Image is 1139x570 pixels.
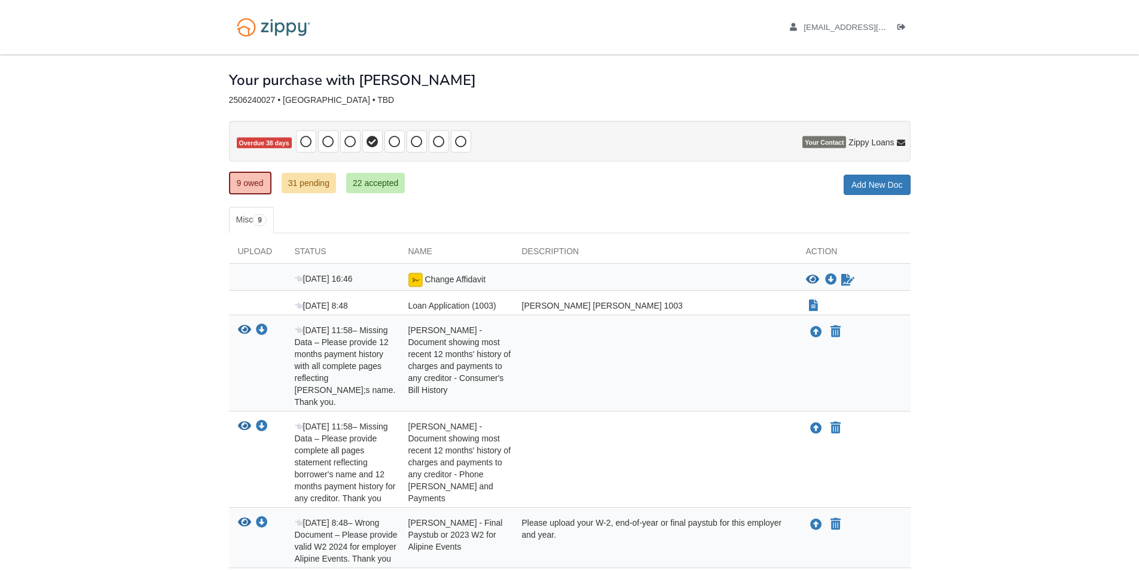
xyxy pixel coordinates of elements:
[408,325,511,395] span: [PERSON_NAME] - Document showing most recent 12 months' history of charges and payments to any cr...
[229,172,271,194] a: 9 owed
[840,273,856,287] a: Sign Form
[286,420,399,504] div: – Missing Data – Please provide complete all pages statement reflecting borrower's name and 12 mo...
[238,517,251,529] button: View Mary Hutchinson - Final Paystub or 2023 W2 for Alipine Events
[253,214,267,226] span: 9
[825,275,837,285] a: Download Change Affidavit
[790,23,941,35] a: edit profile
[295,274,353,284] span: [DATE] 16:46
[809,517,823,532] button: Upload Mary Hutchinson - Final Paystub or 2023 W2 for Alipine Events
[806,274,819,286] button: View Change Affidavit
[286,324,399,408] div: – Missing Data – Please provide 12 months payment history with all complete pages reflecting [PER...
[797,245,911,263] div: Action
[238,324,251,337] button: View Mary Hutchinson - Document showing most recent 12 months' history of charges and payments to...
[425,275,485,284] span: Change Affidavit
[229,245,286,263] div: Upload
[295,422,353,431] span: [DATE] 11:58
[408,301,496,310] span: Loan Application (1003)
[408,422,511,503] span: [PERSON_NAME] - Document showing most recent 12 months' history of charges and payments to any cr...
[256,422,268,432] a: Download Mary Hutchinson - Document showing most recent 12 months' history of charges and payment...
[229,207,274,233] a: Misc
[237,138,292,149] span: Overdue 38 days
[829,421,842,435] button: Declare Mary Hutchinson - Document showing most recent 12 months' history of charges and payments...
[513,300,797,312] div: [PERSON_NAME] [PERSON_NAME] 1003
[229,95,911,105] div: 2506240027 • [GEOGRAPHIC_DATA] • TBD
[809,324,823,340] button: Upload Mary Hutchinson - Document showing most recent 12 months' history of charges and payments ...
[286,245,399,263] div: Status
[256,519,268,528] a: Download Mary Hutchinson - Final Paystub or 2023 W2 for Alipine Events
[848,136,894,148] span: Zippy Loans
[804,23,940,32] span: nativetami@gmail.com
[408,273,423,287] img: Ready for you to esign
[256,326,268,336] a: Download Mary Hutchinson - Document showing most recent 12 months' history of charges and payment...
[408,518,503,551] span: [PERSON_NAME] - Final Paystub or 2023 W2 for Alipine Events
[286,517,399,565] div: – Wrong Document – Please provide valid W2 2024 for employer Alipine Events. Thank you
[295,518,348,528] span: [DATE] 8:48
[399,245,513,263] div: Name
[829,517,842,532] button: Declare Mary Hutchinson - Final Paystub or 2023 W2 for Alipine Events not applicable
[346,173,405,193] a: 22 accepted
[282,173,336,193] a: 31 pending
[513,517,797,565] div: Please upload your W-2, end-of-year or final paystub for this employer and year.
[802,136,846,148] span: Your Contact
[295,301,348,310] span: [DATE] 8:48
[809,420,823,436] button: Upload Mary Hutchinson - Document showing most recent 12 months' history of charges and payments ...
[229,72,476,88] h1: Your purchase with [PERSON_NAME]
[809,301,818,310] a: Show Document
[229,12,318,42] img: Logo
[238,420,251,433] button: View Mary Hutchinson - Document showing most recent 12 months' history of charges and payments to...
[295,325,353,335] span: [DATE] 11:58
[513,245,797,263] div: Description
[844,175,911,195] a: Add New Doc
[829,325,842,339] button: Declare Mary Hutchinson - Document showing most recent 12 months' history of charges and payments...
[897,23,911,35] a: Log out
